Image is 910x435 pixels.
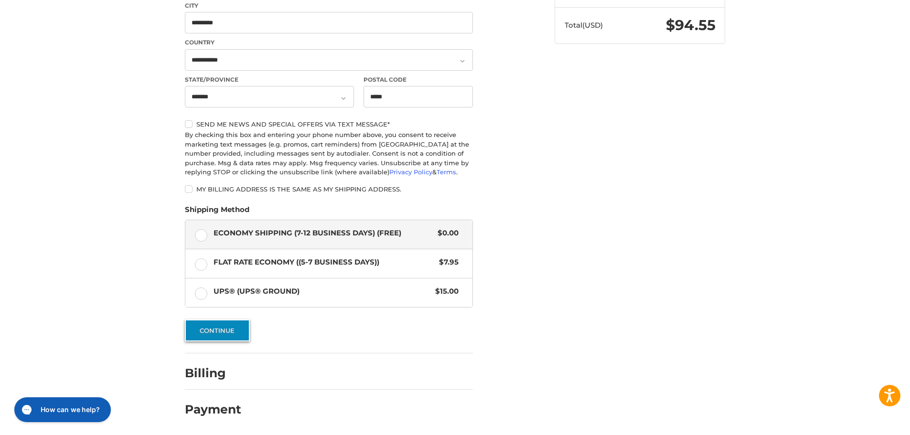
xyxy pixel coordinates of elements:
label: Country [185,38,473,47]
button: Continue [185,319,250,341]
label: Send me news and special offers via text message* [185,120,473,128]
span: Flat Rate Economy ((5-7 Business Days)) [214,257,435,268]
span: $94.55 [666,16,716,34]
legend: Shipping Method [185,204,249,220]
label: My billing address is the same as my shipping address. [185,185,473,193]
span: $15.00 [430,286,459,297]
span: $0.00 [433,228,459,239]
label: Postal Code [364,75,473,84]
label: City [185,1,473,10]
a: Privacy Policy [389,168,432,176]
label: State/Province [185,75,354,84]
iframe: Google Customer Reviews [831,409,910,435]
h2: Billing [185,366,241,381]
span: UPS® (UPS® Ground) [214,286,431,297]
iframe: Gorgias live chat messenger [10,394,114,425]
span: Total (USD) [565,21,603,30]
span: Economy Shipping (7-12 Business Days) (Free) [214,228,433,239]
a: Terms [437,168,456,176]
div: By checking this box and entering your phone number above, you consent to receive marketing text ... [185,130,473,177]
span: $7.95 [434,257,459,268]
h2: Payment [185,402,241,417]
